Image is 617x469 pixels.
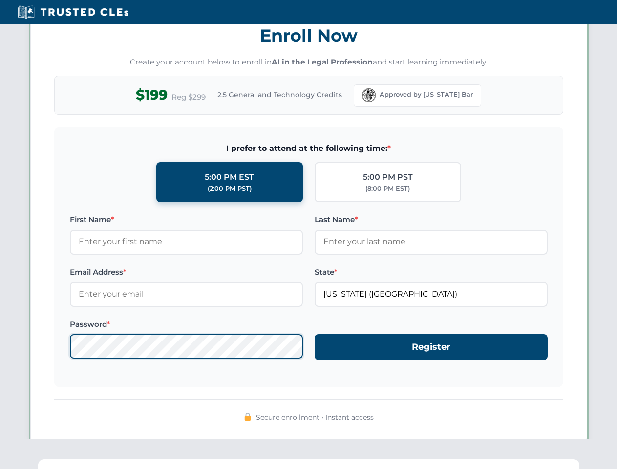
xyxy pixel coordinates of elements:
[70,214,303,226] label: First Name
[272,57,373,66] strong: AI in the Legal Profession
[70,319,303,330] label: Password
[70,142,548,155] span: I prefer to attend at the following time:
[217,89,342,100] span: 2.5 General and Technology Credits
[70,230,303,254] input: Enter your first name
[362,88,376,102] img: Florida Bar
[315,230,548,254] input: Enter your last name
[315,282,548,306] input: Florida (FL)
[205,171,254,184] div: 5:00 PM EST
[70,282,303,306] input: Enter your email
[208,184,252,193] div: (2:00 PM PST)
[171,91,206,103] span: Reg $299
[15,5,131,20] img: Trusted CLEs
[315,334,548,360] button: Register
[363,171,413,184] div: 5:00 PM PST
[54,20,563,51] h3: Enroll Now
[315,266,548,278] label: State
[70,266,303,278] label: Email Address
[136,84,168,106] span: $199
[54,57,563,68] p: Create your account below to enroll in and start learning immediately.
[380,90,473,100] span: Approved by [US_STATE] Bar
[256,412,374,423] span: Secure enrollment • Instant access
[315,214,548,226] label: Last Name
[365,184,410,193] div: (8:00 PM EST)
[244,413,252,421] img: 🔒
